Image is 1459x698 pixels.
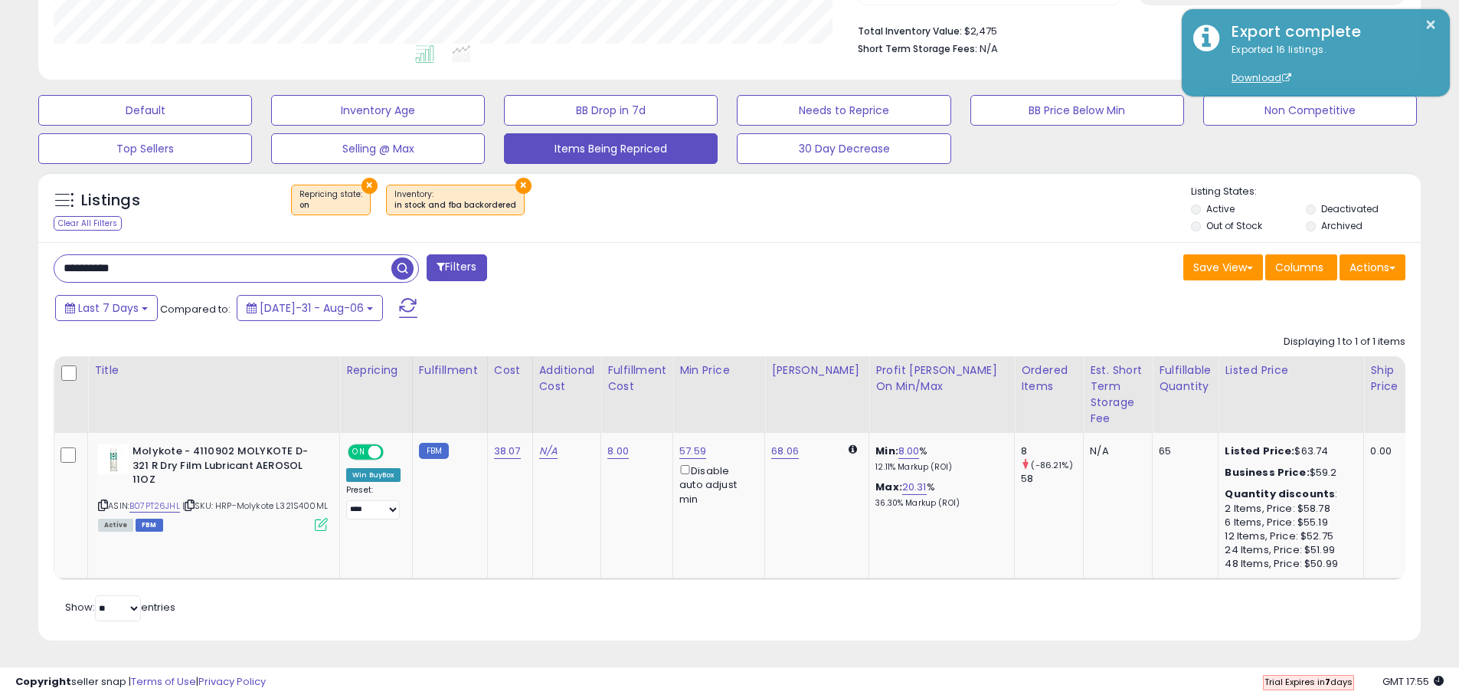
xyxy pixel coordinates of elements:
[381,446,406,459] span: OFF
[1090,444,1140,458] div: N/A
[81,190,140,211] h5: Listings
[875,362,1008,395] div: Profit [PERSON_NAME] on Min/Max
[875,462,1003,473] p: 12.11% Markup (ROI)
[394,200,516,211] div: in stock and fba backordered
[237,295,383,321] button: [DATE]-31 - Aug-06
[98,444,129,474] img: 31zbHL8rDhL._SL40_.jpg
[1325,676,1330,688] b: 7
[198,674,266,689] a: Privacy Policy
[299,200,362,211] div: on
[1225,502,1352,516] div: 2 Items, Price: $58.78
[1265,254,1337,280] button: Columns
[875,480,1003,509] div: %
[679,362,758,378] div: Min Price
[1191,185,1421,199] p: Listing States:
[349,446,368,459] span: ON
[65,600,175,614] span: Show: entries
[1225,487,1352,501] div: :
[98,444,328,529] div: ASIN:
[419,443,449,459] small: FBM
[346,485,401,519] div: Preset:
[1425,15,1437,34] button: ×
[94,362,333,378] div: Title
[1021,472,1083,486] div: 58
[15,674,71,689] strong: Copyright
[1021,362,1077,395] div: Ordered Items
[539,362,595,395] div: Additional Cost
[98,519,133,532] span: All listings currently available for purchase on Amazon
[875,498,1003,509] p: 36.30% Markup (ROI)
[15,675,266,690] div: seller snap | |
[271,133,485,164] button: Selling @ Max
[1159,362,1212,395] div: Fulfillable Quantity
[419,362,481,378] div: Fulfillment
[1021,444,1083,458] div: 8
[1225,444,1352,458] div: $63.74
[1225,362,1357,378] div: Listed Price
[1370,362,1401,395] div: Ship Price
[539,444,558,459] a: N/A
[869,356,1015,433] th: The percentage added to the cost of goods (COGS) that forms the calculator for Min & Max prices.
[1225,487,1335,501] b: Quantity discounts
[1225,557,1352,571] div: 48 Items, Price: $50.99
[1220,43,1438,86] div: Exported 16 listings.
[875,480,902,494] b: Max:
[1031,459,1072,471] small: (-86.21%)
[182,500,328,512] span: | SKU: HRP-Molykote L321S400ML
[1275,260,1323,275] span: Columns
[1225,465,1309,480] b: Business Price:
[54,216,122,231] div: Clear All Filters
[1264,676,1353,688] span: Trial Expires in days
[858,21,1394,39] li: $2,475
[55,295,158,321] button: Last 7 Days
[858,42,977,55] b: Short Term Storage Fees:
[361,178,378,194] button: ×
[1225,529,1352,543] div: 12 Items, Price: $52.75
[38,133,252,164] button: Top Sellers
[1183,254,1263,280] button: Save View
[858,25,962,38] b: Total Inventory Value:
[737,95,950,126] button: Needs to Reprice
[607,444,629,459] a: 8.00
[1340,254,1405,280] button: Actions
[346,362,406,378] div: Repricing
[504,95,718,126] button: BB Drop in 7d
[78,300,139,316] span: Last 7 Days
[136,519,163,532] span: FBM
[898,444,920,459] a: 8.00
[1382,674,1444,689] span: 2025-08-14 17:55 GMT
[1321,219,1362,232] label: Archived
[260,300,364,316] span: [DATE]-31 - Aug-06
[1284,335,1405,349] div: Displaying 1 to 1 of 1 items
[1090,362,1146,427] div: Est. Short Term Storage Fee
[771,444,799,459] a: 68.06
[875,444,1003,473] div: %
[515,178,532,194] button: ×
[1370,444,1395,458] div: 0.00
[1206,219,1262,232] label: Out of Stock
[38,95,252,126] button: Default
[131,674,196,689] a: Terms of Use
[129,500,180,513] a: B07PT26JHL
[132,444,319,491] b: Molykote - 4110902 MOLYKOTE D-321 R Dry Film Lubricant AEROSOL 11OZ
[679,444,706,459] a: 57.59
[427,254,486,281] button: Filters
[299,188,362,211] span: Repricing state :
[271,95,485,126] button: Inventory Age
[771,362,862,378] div: [PERSON_NAME]
[1206,202,1235,215] label: Active
[875,444,898,458] b: Min:
[679,462,753,506] div: Disable auto adjust min
[1225,543,1352,557] div: 24 Items, Price: $51.99
[504,133,718,164] button: Items Being Repriced
[902,480,927,495] a: 20.31
[346,468,401,482] div: Win BuyBox
[980,41,998,56] span: N/A
[1225,516,1352,529] div: 6 Items, Price: $55.19
[1220,21,1438,43] div: Export complete
[607,362,666,395] div: Fulfillment Cost
[737,133,950,164] button: 30 Day Decrease
[970,95,1184,126] button: BB Price Below Min
[1232,71,1291,84] a: Download
[494,362,526,378] div: Cost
